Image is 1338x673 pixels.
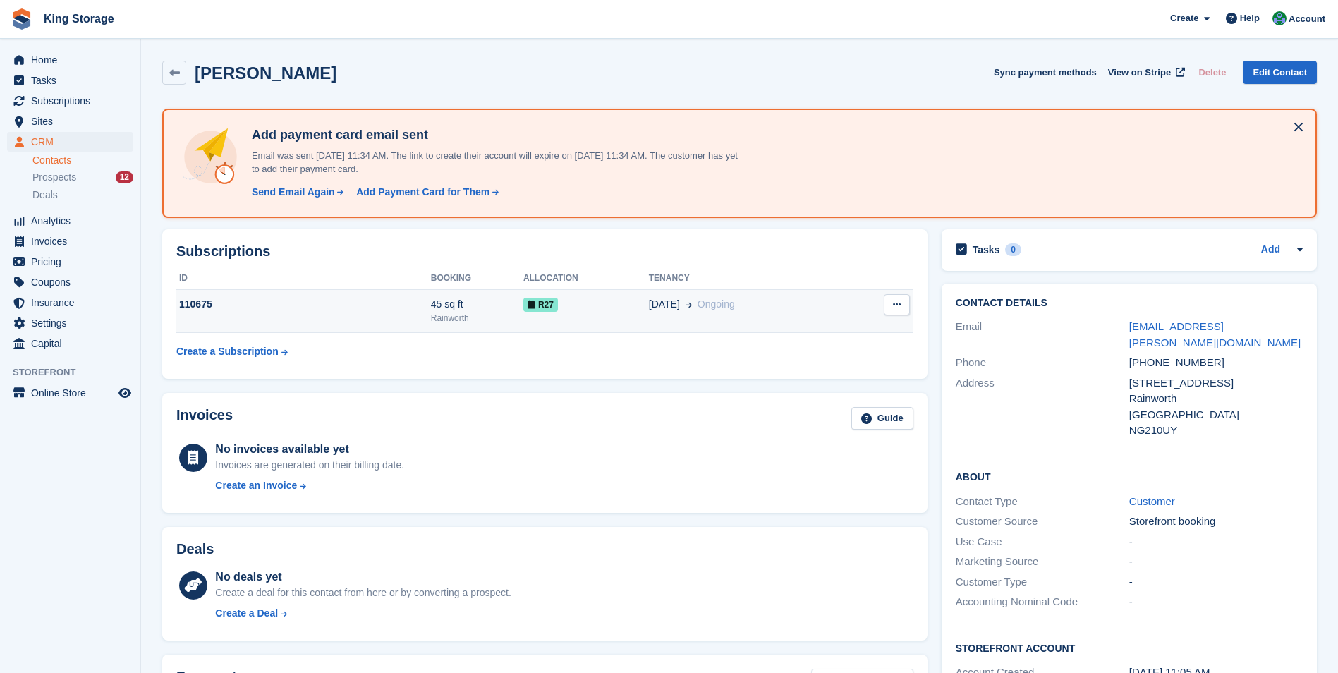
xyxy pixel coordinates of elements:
[215,441,404,458] div: No invoices available yet
[215,478,404,493] a: Create an Invoice
[215,606,278,621] div: Create a Deal
[31,231,116,251] span: Invoices
[431,297,523,312] div: 45 sq ft
[7,272,133,292] a: menu
[698,298,735,310] span: Ongoing
[38,7,120,30] a: King Storage
[956,469,1303,483] h2: About
[7,211,133,231] a: menu
[1102,61,1188,84] a: View on Stripe
[994,61,1097,84] button: Sync payment methods
[431,267,523,290] th: Booking
[356,185,489,200] div: Add Payment Card for Them
[956,574,1129,590] div: Customer Type
[252,185,335,200] div: Send Email Again
[176,344,279,359] div: Create a Subscription
[1129,495,1175,507] a: Customer
[116,171,133,183] div: 12
[31,71,116,90] span: Tasks
[7,252,133,272] a: menu
[176,339,288,365] a: Create a Subscription
[7,231,133,251] a: menu
[31,334,116,353] span: Capital
[649,267,846,290] th: Tenancy
[246,149,740,176] p: Email was sent [DATE] 11:34 AM. The link to create their account will expire on [DATE] 11:34 AM. ...
[1129,534,1303,550] div: -
[31,383,116,403] span: Online Store
[176,267,431,290] th: ID
[31,293,116,313] span: Insurance
[32,171,76,184] span: Prospects
[956,641,1303,655] h2: Storefront Account
[31,272,116,292] span: Coupons
[956,355,1129,371] div: Phone
[215,458,404,473] div: Invoices are generated on their billing date.
[1129,355,1303,371] div: [PHONE_NUMBER]
[7,313,133,333] a: menu
[1129,375,1303,392] div: [STREET_ADDRESS]
[7,132,133,152] a: menu
[1108,66,1171,80] span: View on Stripe
[1129,554,1303,570] div: -
[176,541,214,557] h2: Deals
[7,383,133,403] a: menu
[956,319,1129,351] div: Email
[176,243,913,260] h2: Subscriptions
[7,91,133,111] a: menu
[851,407,913,430] a: Guide
[1129,391,1303,407] div: Rainworth
[1129,320,1301,348] a: [EMAIL_ADDRESS][PERSON_NAME][DOMAIN_NAME]
[215,478,297,493] div: Create an Invoice
[31,91,116,111] span: Subscriptions
[32,154,133,167] a: Contacts
[246,127,740,143] h4: Add payment card email sent
[1289,12,1325,26] span: Account
[7,111,133,131] a: menu
[1243,61,1317,84] a: Edit Contact
[1261,242,1280,258] a: Add
[1129,594,1303,610] div: -
[1193,61,1231,84] button: Delete
[956,494,1129,510] div: Contact Type
[956,375,1129,439] div: Address
[1170,11,1198,25] span: Create
[956,514,1129,530] div: Customer Source
[31,50,116,70] span: Home
[1129,407,1303,423] div: [GEOGRAPHIC_DATA]
[1240,11,1260,25] span: Help
[215,586,511,600] div: Create a deal for this contact from here or by converting a prospect.
[649,297,680,312] span: [DATE]
[7,334,133,353] a: menu
[32,170,133,185] a: Prospects 12
[31,111,116,131] span: Sites
[956,594,1129,610] div: Accounting Nominal Code
[956,298,1303,309] h2: Contact Details
[32,188,58,202] span: Deals
[1272,11,1287,25] img: John King
[351,185,500,200] a: Add Payment Card for Them
[31,313,116,333] span: Settings
[31,211,116,231] span: Analytics
[176,297,431,312] div: 110675
[1129,574,1303,590] div: -
[215,569,511,586] div: No deals yet
[176,407,233,430] h2: Invoices
[116,384,133,401] a: Preview store
[31,252,116,272] span: Pricing
[215,606,511,621] a: Create a Deal
[1005,243,1021,256] div: 0
[31,132,116,152] span: CRM
[1129,514,1303,530] div: Storefront booking
[1129,423,1303,439] div: NG210UY
[13,365,140,380] span: Storefront
[7,50,133,70] a: menu
[195,63,336,83] h2: [PERSON_NAME]
[181,127,241,187] img: add-payment-card-4dbda4983b697a7845d177d07a5d71e8a16f1ec00487972de202a45f1e8132f5.svg
[956,554,1129,570] div: Marketing Source
[523,298,558,312] span: R27
[431,312,523,325] div: Rainworth
[523,267,649,290] th: Allocation
[32,188,133,202] a: Deals
[7,71,133,90] a: menu
[973,243,1000,256] h2: Tasks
